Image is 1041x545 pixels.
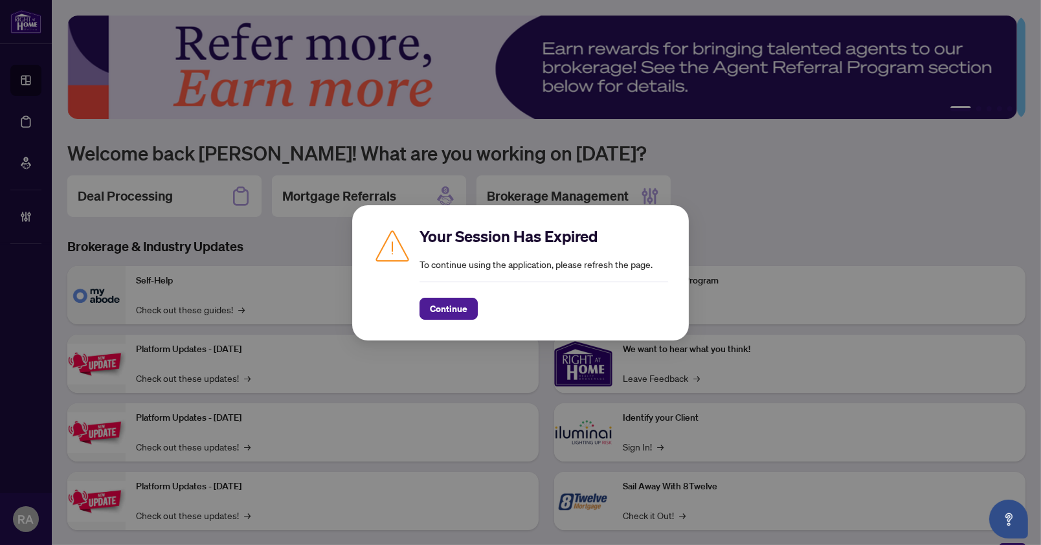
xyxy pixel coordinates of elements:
[373,226,412,265] img: Caution icon
[420,226,668,320] div: To continue using the application, please refresh the page.
[989,500,1028,539] button: Open asap
[420,226,668,247] h2: Your Session Has Expired
[430,298,467,319] span: Continue
[420,298,478,320] button: Continue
